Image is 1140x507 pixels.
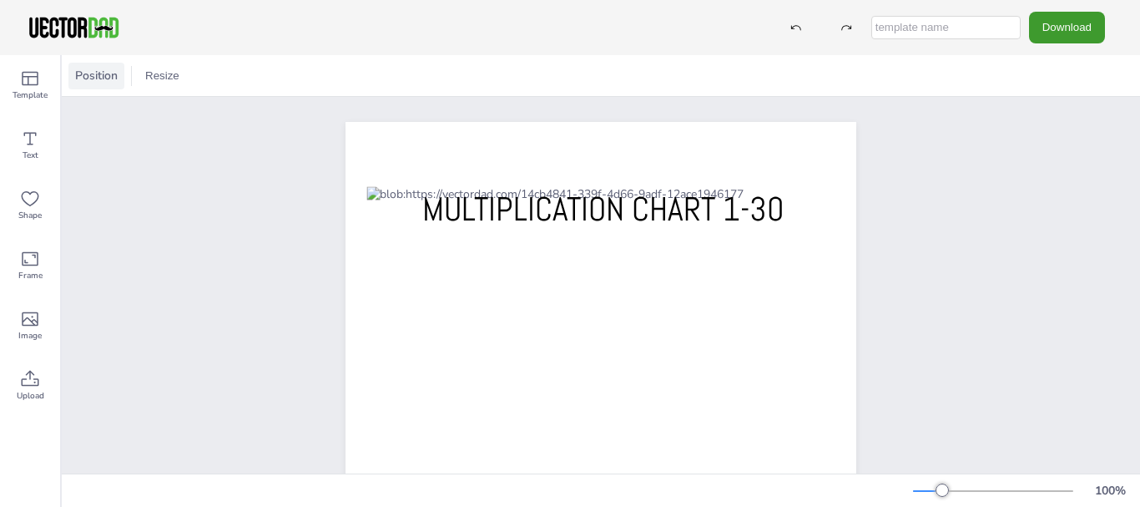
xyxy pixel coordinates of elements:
span: Upload [17,389,44,403]
button: Download [1029,12,1105,43]
div: 100 % [1090,483,1130,499]
button: Resize [139,63,186,89]
span: Frame [18,269,43,282]
span: Shape [18,209,42,222]
span: Position [72,68,121,84]
span: Template [13,89,48,102]
input: template name [871,16,1021,39]
span: Image [18,329,42,342]
span: MULTIPLICATION CHART 1-30 [422,188,784,231]
span: Text [23,149,38,162]
img: VectorDad-1.png [27,15,121,40]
